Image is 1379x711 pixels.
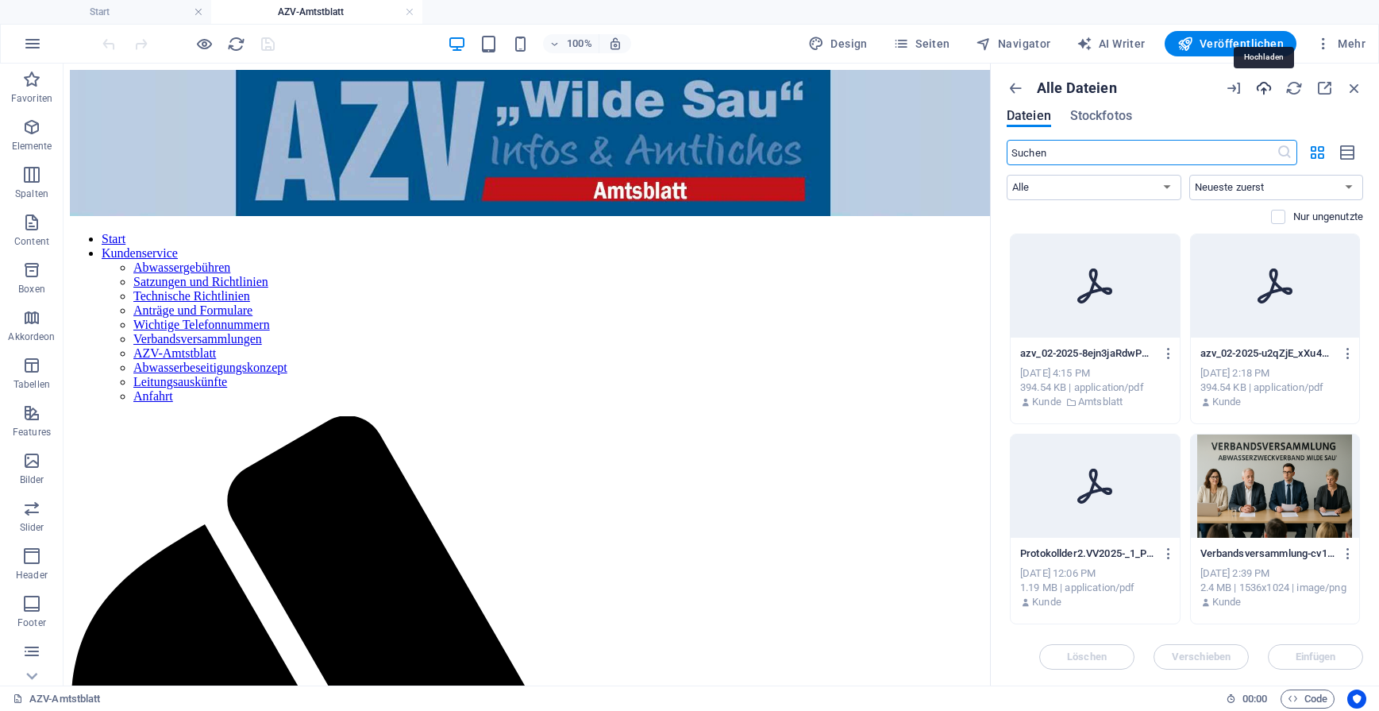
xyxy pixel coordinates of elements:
[969,31,1057,56] button: Navigator
[211,3,422,21] h4: AZV-Amtstblatt
[1007,79,1024,97] i: Alle Ordner zeigen
[1200,566,1350,581] div: [DATE] 2:39 PM
[1347,690,1366,709] button: Usercentrics
[1020,381,1170,395] div: 394.54 KB | application/pdf
[1309,31,1372,56] button: Mehr
[1242,690,1267,709] span: 00 00
[1200,381,1350,395] div: 394.54 KB | application/pdf
[1037,79,1117,97] p: Alle Dateien
[1226,690,1268,709] h6: Session-Zeit
[887,31,957,56] button: Seiten
[1007,140,1277,165] input: Suchen
[20,521,44,534] p: Slider
[20,473,44,486] p: Bilder
[1200,366,1350,381] div: [DATE] 2:18 PM
[1070,106,1132,126] span: Stockfotos
[1020,581,1170,595] div: 1.19 MB | application/pdf
[976,36,1051,52] span: Navigator
[608,37,622,51] i: Bei Größenänderung Zoomstufe automatisch an das gewählte Gerät anpassen.
[16,569,48,582] p: Header
[18,283,45,296] p: Boxen
[1346,79,1363,97] i: Schließen
[195,34,214,53] button: Klicke hier, um den Vorschau-Modus zu verlassen
[567,34,592,53] h6: 100%
[1007,106,1051,126] span: Dateien
[226,34,245,53] button: reload
[1020,547,1155,561] p: Protokollder2.VV2025-_1_PKNs_ZXpMmsCcQ4haVw.pdf
[1070,31,1152,56] button: AI Writer
[802,31,874,56] div: Design (Strg+Alt+Y)
[1293,210,1363,224] p: Zeigt nur Dateien an, die nicht auf der Website verwendet werden. Dateien, die während dieser Sit...
[1225,79,1242,97] i: URL-Import
[1315,36,1366,52] span: Mehr
[15,187,48,200] p: Spalten
[1212,395,1242,409] p: Kunde
[543,34,599,53] button: 100%
[227,35,245,53] i: Seite neu laden
[808,36,868,52] span: Design
[8,330,55,343] p: Akkordeon
[14,235,49,248] p: Content
[1315,79,1333,97] i: Maximieren
[1200,547,1335,561] p: Verbandsversammlung-cv1-0rkvPX6clyWK2mM55A.png
[1020,346,1155,361] p: azv_02-2025-8ejn3jaRdwPBS8OhosGnTQ.pdf
[13,690,100,709] a: Klick, um Auswahl aufzuheben. Doppelklick öffnet Seitenverwaltung
[1032,395,1061,409] p: Kunde
[17,616,46,629] p: Footer
[1078,395,1123,409] p: Amtsblatt
[1285,79,1303,97] i: Neu laden
[1281,690,1335,709] button: Code
[1288,690,1327,709] span: Code
[12,664,52,677] p: Formular
[1020,366,1170,381] div: [DATE] 4:15 PM
[1200,581,1350,595] div: 2.4 MB | 1536x1024 | image/png
[802,31,874,56] button: Design
[11,92,52,105] p: Favoriten
[1200,346,1335,361] p: azv_02-2025-u2qZjE_xXu4TT9XC_3hx6A.pdf
[1032,595,1061,609] p: Kunde
[1212,595,1242,609] p: Kunde
[13,378,50,391] p: Tabellen
[893,36,950,52] span: Seiten
[1020,566,1170,581] div: [DATE] 12:06 PM
[1165,31,1296,56] button: Veröffentlichen
[12,140,52,153] p: Elemente
[1077,36,1146,52] span: AI Writer
[13,426,51,439] p: Features
[1177,36,1284,52] span: Veröffentlichen
[1254,693,1256,705] span: :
